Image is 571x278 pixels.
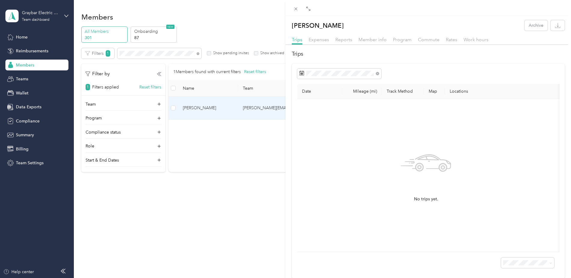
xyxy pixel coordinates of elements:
span: Program [393,37,412,42]
th: Mileage (mi) [342,84,382,99]
span: Member info [358,37,387,42]
span: Reports [335,37,352,42]
span: No trips yet. [414,196,438,202]
span: Work hours [464,37,488,42]
p: [PERSON_NAME] [292,20,344,31]
span: Expenses [309,37,329,42]
h2: Trips [292,50,565,58]
th: Date [297,84,342,99]
button: Archive [524,20,548,31]
span: Commute [418,37,440,42]
span: Rates [446,37,457,42]
th: Track Method [382,84,424,99]
span: Trips [292,37,302,42]
iframe: Everlance-gr Chat Button Frame [537,244,571,278]
th: Map [424,84,445,99]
